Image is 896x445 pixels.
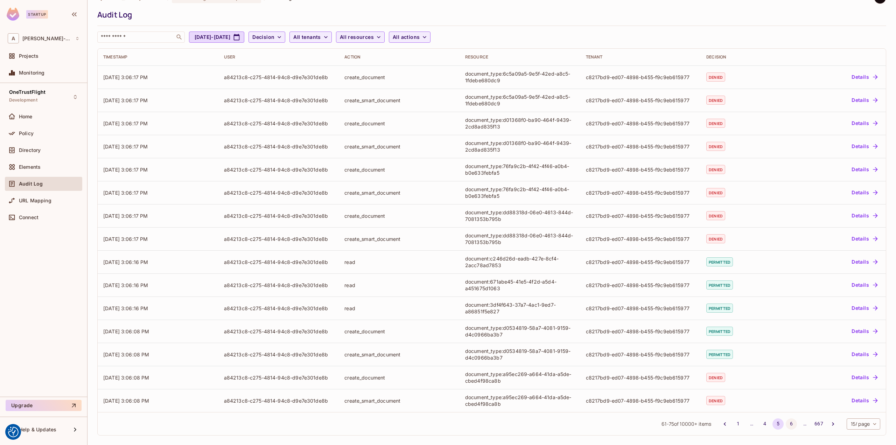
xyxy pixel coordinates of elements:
span: Policy [19,131,34,136]
div: document_type:d0534819-58a7-4081-9159-d4c0966ba3b7 [465,348,575,361]
span: Directory [19,147,41,153]
div: … [746,420,757,427]
button: Go to previous page [719,418,730,430]
div: document_type:d01368f0-ba90-464f-9439-2cd8ad835f13 [465,117,575,130]
button: Decision [248,32,285,43]
span: [DATE] 3:06:08 PM [103,352,149,357]
button: Details [849,326,880,337]
div: a84213c8-c275-4814-94c8-d9e7e301de8b [224,374,334,381]
div: c8217bd9-ed07-4898-b455-f9c9eb615977 [586,120,695,127]
div: read [344,305,454,312]
span: [DATE] 3:06:08 PM [103,375,149,381]
span: permitted [706,280,733,290]
span: [DATE] 3:06:08 PM [103,398,149,404]
div: a84213c8-c275-4814-94c8-d9e7e301de8b [224,213,334,219]
div: document_type:d0534819-58a7-4081-9159-d4c0966ba3b7 [465,325,575,338]
div: create_document [344,74,454,81]
div: c8217bd9-ed07-4898-b455-f9c9eb615977 [586,74,695,81]
nav: pagination navigation [718,418,839,430]
span: denied [706,188,725,197]
span: All resources [340,33,374,42]
span: 61 - 75 of items [661,420,711,428]
div: c8217bd9-ed07-4898-b455-f9c9eb615977 [586,213,695,219]
button: Details [849,279,880,291]
button: Details [849,233,880,244]
div: a84213c8-c275-4814-94c8-d9e7e301de8b [224,236,334,242]
span: permitted [706,350,733,359]
span: [DATE] 3:06:16 PM [103,259,148,265]
div: a84213c8-c275-4814-94c8-d9e7e301de8b [224,166,334,173]
span: denied [706,396,725,405]
span: [DATE] 3:06:17 PM [103,213,148,219]
div: a84213c8-c275-4814-94c8-d9e7e301de8b [224,143,334,150]
span: Workspace: alex-trustflight-sandbox [22,36,72,41]
span: [DATE] 3:06:17 PM [103,144,148,150]
button: Details [849,303,880,314]
span: [DATE] 3:06:16 PM [103,282,148,288]
button: Details [849,210,880,221]
div: c8217bd9-ed07-4898-b455-f9c9eb615977 [586,328,695,335]
div: create_smart_document [344,397,454,404]
div: Action [344,54,454,60]
span: Monitoring [19,70,45,76]
button: Go to page 6 [786,418,797,430]
div: create_smart_document [344,236,454,242]
div: document:c246d26d-eadb-427e-8cf4-2acc78ad7853 [465,255,575,269]
span: [DATE] 3:06:17 PM [103,120,148,126]
div: document_type:76fa9c2b-4f42-4f46-a0b4-b0e633febfa5 [465,186,575,199]
div: document_type:6c5a09a5-9e5f-42ed-a8c5-1fdebe680dc9 [465,93,575,107]
div: a84213c8-c275-4814-94c8-d9e7e301de8b [224,259,334,265]
div: document:3df4f643-37a7-4ac1-9ed7-a86851f5e827 [465,301,575,315]
img: SReyMgAAAABJRU5ErkJggg== [7,8,19,21]
button: Details [849,395,880,406]
button: Details [849,164,880,175]
div: a84213c8-c275-4814-94c8-d9e7e301de8b [224,397,334,404]
div: document_type:a95ec269-a664-41da-a5de-cbed4f98ca8b [465,371,575,384]
div: Decision [706,54,782,60]
button: Go to page 667 [812,418,825,430]
button: All actions [389,32,430,43]
div: create_smart_document [344,189,454,196]
button: [DATE]-[DATE] [189,32,244,43]
span: [DATE] 3:06:17 PM [103,97,148,103]
span: Home [19,114,33,119]
span: Projects [19,53,38,59]
div: 15 / page [847,418,880,430]
div: document_type:dd88318d-06e0-4613-844d-7081353b795b [465,232,575,245]
div: create_document [344,374,454,381]
div: a84213c8-c275-4814-94c8-d9e7e301de8b [224,120,334,127]
div: a84213c8-c275-4814-94c8-d9e7e301de8b [224,305,334,312]
div: create_smart_document [344,143,454,150]
span: URL Mapping [19,198,51,203]
span: permitted [706,257,733,266]
span: permitted [706,327,733,336]
div: c8217bd9-ed07-4898-b455-f9c9eb615977 [586,189,695,196]
div: create_smart_document [344,351,454,358]
div: c8217bd9-ed07-4898-b455-f9c9eb615977 [586,305,695,312]
span: denied [706,119,725,128]
div: c8217bd9-ed07-4898-b455-f9c9eb615977 [586,236,695,242]
span: [DATE] 3:06:08 PM [103,328,149,334]
div: read [344,259,454,265]
span: Elements [19,164,41,170]
div: a84213c8-c275-4814-94c8-d9e7e301de8b [224,282,334,288]
span: All tenants [293,33,321,42]
div: Resource [465,54,575,60]
span: [DATE] 3:06:17 PM [103,190,148,196]
span: denied [706,72,725,82]
span: [DATE] 3:06:17 PM [103,74,148,80]
span: denied [706,96,725,105]
button: Go to page 4 [759,418,770,430]
div: a84213c8-c275-4814-94c8-d9e7e301de8b [224,189,334,196]
span: Audit Log [19,181,43,187]
div: create_document [344,213,454,219]
button: Details [849,349,880,360]
button: Upgrade [6,400,82,411]
span: The full list contains 124066 items. To access the end of the list, adjust the filters [680,420,697,427]
div: a84213c8-c275-4814-94c8-d9e7e301de8b [224,74,334,81]
div: c8217bd9-ed07-4898-b455-f9c9eb615977 [586,282,695,288]
div: create_document [344,166,454,173]
button: Go to next page [827,418,839,430]
div: c8217bd9-ed07-4898-b455-f9c9eb615977 [586,166,695,173]
div: c8217bd9-ed07-4898-b455-f9c9eb615977 [586,397,695,404]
